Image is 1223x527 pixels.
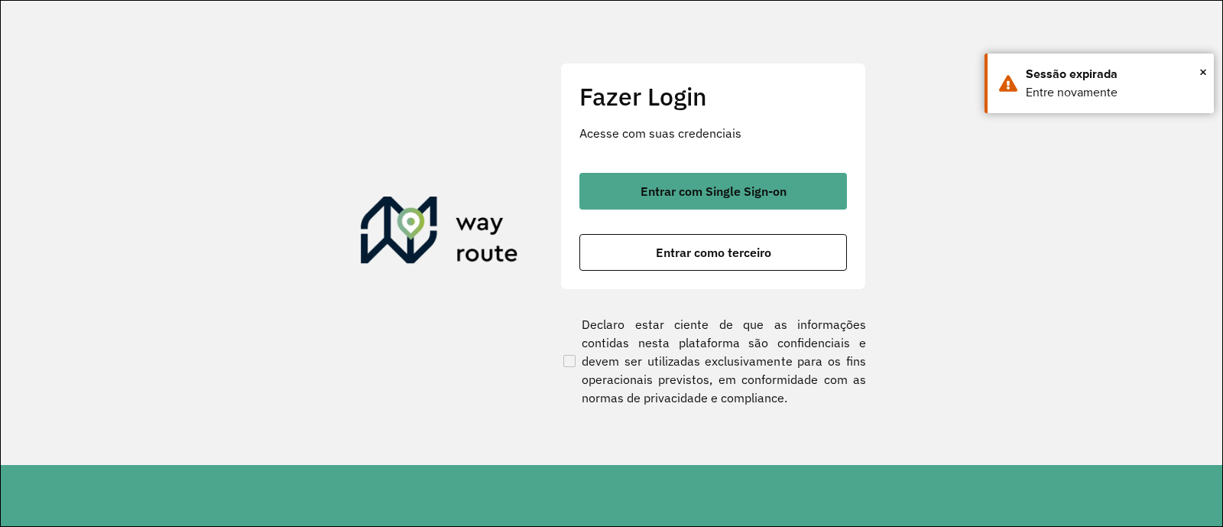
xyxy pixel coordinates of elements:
span: Entrar como terceiro [656,246,771,259]
p: Acesse com suas credenciais [579,124,847,142]
label: Declaro estar ciente de que as informações contidas nesta plataforma são confidenciais e devem se... [560,315,866,407]
button: button [579,173,847,210]
button: Close [1199,60,1207,83]
div: Entre novamente [1026,83,1202,102]
h2: Fazer Login [579,82,847,111]
img: Roteirizador AmbevTech [361,197,518,270]
span: × [1199,60,1207,83]
div: Sessão expirada [1026,65,1202,83]
span: Entrar com Single Sign-on [641,185,787,197]
button: button [579,234,847,271]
